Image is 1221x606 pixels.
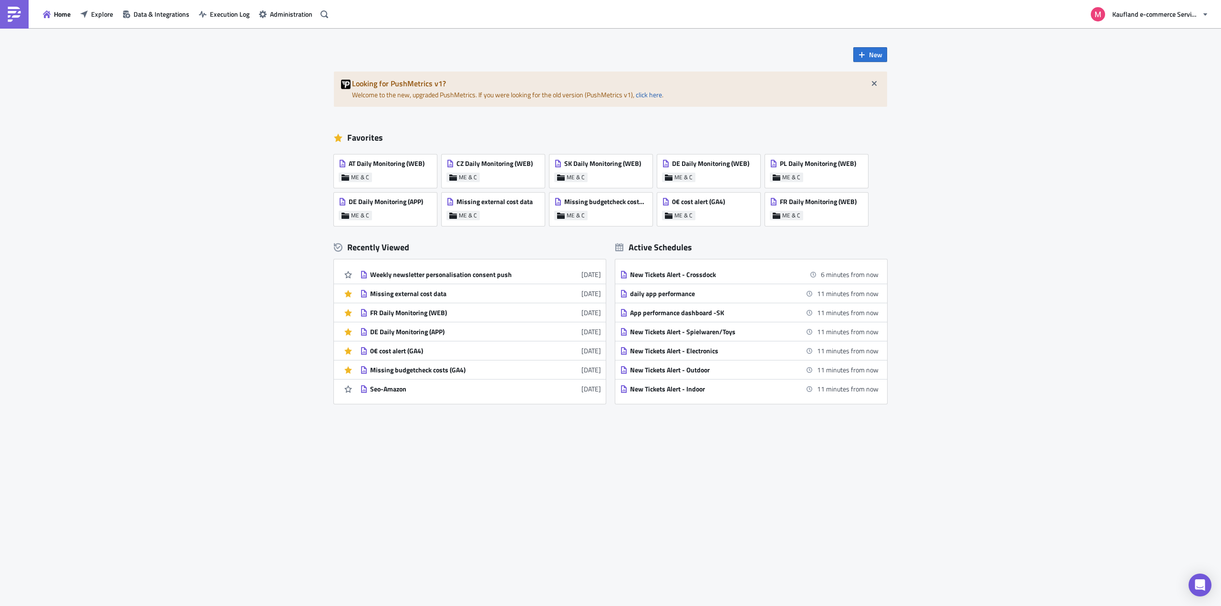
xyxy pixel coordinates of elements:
a: DE Daily Monitoring (APP)[DATE] [360,322,601,341]
time: 2025-08-15T16:52:31Z [581,269,601,279]
span: ME & C [459,212,477,219]
a: 0€ cost alert (GA4)[DATE] [360,341,601,360]
span: ME & C [351,174,369,181]
a: Weekly newsletter personalisation consent push[DATE] [360,265,601,284]
time: 2025-08-18 10:00 [817,327,879,337]
time: 2025-08-18 09:55 [821,269,879,279]
div: daily app performance [630,289,797,298]
div: App performance dashboard -SK [630,308,797,317]
div: Active Schedules [615,242,692,253]
h5: Looking for PushMetrics v1? [352,80,880,87]
div: FR Daily Monitoring (WEB) [370,308,537,317]
a: PL Daily Monitoring (WEB)ME & C [765,150,873,188]
img: PushMetrics [7,7,22,22]
span: Explore [91,9,113,19]
button: Execution Log [194,7,254,21]
button: Home [38,7,75,21]
time: 2025-08-15T10:09:43Z [581,327,601,337]
a: 0€ cost alert (GA4)ME & C [657,188,765,226]
span: Missing budgetcheck costs (GA4) [564,197,647,206]
span: Home [54,9,71,19]
div: Missing external cost data [370,289,537,298]
a: New Tickets Alert - Spielwaren/Toys11 minutes from now [620,322,879,341]
a: Missing budgetcheck costs (GA4)[DATE] [360,360,601,379]
time: 2025-08-18 10:00 [817,365,879,375]
a: AT Daily Monitoring (WEB)ME & C [334,150,442,188]
div: Seo-Amazon [370,385,537,393]
span: ME & C [351,212,369,219]
time: 2025-08-12T09:57:47Z [581,384,601,394]
a: New Tickets Alert - Indoor11 minutes from now [620,380,879,398]
img: Avatar [1090,6,1106,22]
span: CZ Daily Monitoring (WEB) [456,159,533,168]
time: 2025-08-15T07:16:23Z [581,346,601,356]
a: Missing external cost dataME & C [442,188,549,226]
div: Weekly newsletter personalisation consent push [370,270,537,279]
button: Administration [254,7,317,21]
span: ME & C [782,212,800,219]
div: Welcome to the new, upgraded PushMetrics. If you were looking for the old version (PushMetrics v1... [334,72,887,107]
button: Kaufland e-commerce Services GmbH & Co. KG [1085,4,1214,25]
a: FR Daily Monitoring (WEB)[DATE] [360,303,601,322]
a: Missing external cost data[DATE] [360,284,601,303]
span: ME & C [567,174,585,181]
span: FR Daily Monitoring (WEB) [780,197,857,206]
a: New Tickets Alert - Electronics11 minutes from now [620,341,879,360]
div: Recently Viewed [334,240,606,255]
span: New [869,50,882,60]
span: DE Daily Monitoring (WEB) [672,159,749,168]
span: ME & C [782,174,800,181]
a: daily app performance11 minutes from now [620,284,879,303]
span: Execution Log [210,9,249,19]
a: SK Daily Monitoring (WEB)ME & C [549,150,657,188]
span: ME & C [567,212,585,219]
div: New Tickets Alert - Outdoor [630,366,797,374]
button: Explore [75,7,118,21]
time: 2025-08-15T06:50:42Z [581,365,601,375]
span: AT Daily Monitoring (WEB) [349,159,424,168]
span: 0€ cost alert (GA4) [672,197,725,206]
div: Open Intercom Messenger [1189,574,1211,596]
div: New Tickets Alert - Crossdock [630,270,797,279]
a: New Tickets Alert - Outdoor11 minutes from now [620,360,879,379]
span: SK Daily Monitoring (WEB) [564,159,641,168]
time: 2025-08-18 10:00 [817,288,879,298]
div: DE Daily Monitoring (APP) [370,328,537,336]
div: New Tickets Alert - Spielwaren/Toys [630,328,797,336]
time: 2025-08-15T10:09:57Z [581,308,601,318]
button: Data & Integrations [118,7,194,21]
a: click here [636,90,662,100]
div: 0€ cost alert (GA4) [370,347,537,355]
span: Missing external cost data [456,197,533,206]
span: ME & C [459,174,477,181]
a: CZ Daily Monitoring (WEB)ME & C [442,150,549,188]
a: Seo-Amazon[DATE] [360,380,601,398]
time: 2025-08-18 10:00 [817,384,879,394]
div: Favorites [334,131,887,145]
div: New Tickets Alert - Indoor [630,385,797,393]
span: PL Daily Monitoring (WEB) [780,159,856,168]
span: Data & Integrations [134,9,189,19]
a: FR Daily Monitoring (WEB)ME & C [765,188,873,226]
span: Kaufland e-commerce Services GmbH & Co. KG [1112,9,1198,19]
time: 2025-08-18 10:00 [817,346,879,356]
a: DE Daily Monitoring (APP)ME & C [334,188,442,226]
div: New Tickets Alert - Electronics [630,347,797,355]
div: Missing budgetcheck costs (GA4) [370,366,537,374]
span: ME & C [674,212,693,219]
a: DE Daily Monitoring (WEB)ME & C [657,150,765,188]
a: App performance dashboard -SK11 minutes from now [620,303,879,322]
span: DE Daily Monitoring (APP) [349,197,423,206]
span: ME & C [674,174,693,181]
button: New [853,47,887,62]
time: 2025-08-15T10:27:00Z [581,288,601,298]
time: 2025-08-18 10:00 [817,308,879,318]
a: New Tickets Alert - Crossdock6 minutes from now [620,265,879,284]
a: Missing budgetcheck costs (GA4)ME & C [549,188,657,226]
span: Administration [270,9,312,19]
